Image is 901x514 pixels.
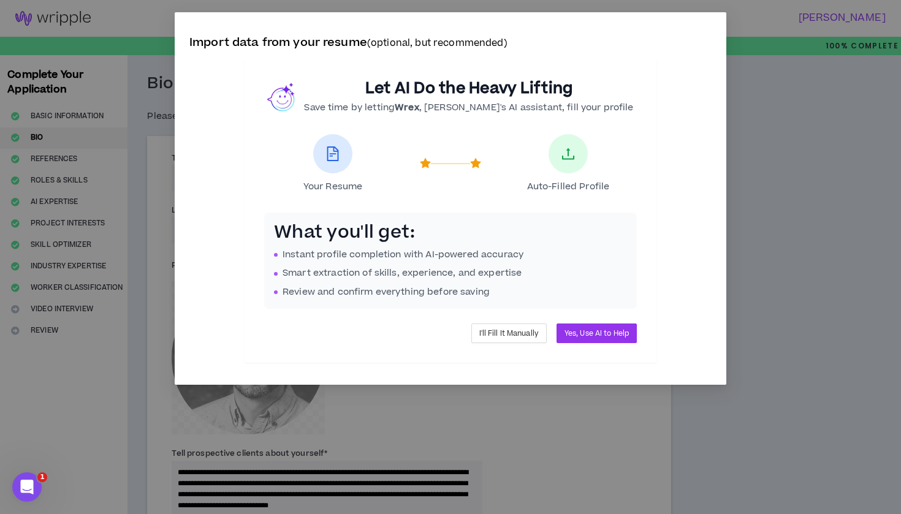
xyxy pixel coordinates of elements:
span: I'll Fill It Manually [479,328,539,339]
button: I'll Fill It Manually [471,323,547,343]
span: 1 [37,472,47,482]
li: Smart extraction of skills, experience, and expertise [274,266,627,280]
span: Yes, Use AI to Help [565,328,629,339]
button: Close [693,12,726,45]
li: Review and confirm everything before saving [274,285,627,299]
small: (optional, but recommended) [367,37,508,50]
b: Wrex [395,101,419,114]
span: Your Resume [303,181,363,193]
p: Save time by letting , [PERSON_NAME]'s AI assistant, fill your profile [304,101,633,115]
span: upload [561,146,576,161]
li: Instant profile completion with AI-powered accuracy [274,248,627,262]
h2: Let AI Do the Heavy Lifting [304,79,633,99]
p: Import data from your resume [189,34,712,52]
span: Auto-Filled Profile [527,181,610,193]
span: star [470,158,481,169]
h3: What you'll get: [274,222,627,243]
span: file-text [325,146,340,161]
button: Yes, Use AI to Help [557,323,637,343]
img: wrex.png [267,82,297,111]
iframe: Intercom live chat [12,472,42,502]
span: star [420,158,431,169]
